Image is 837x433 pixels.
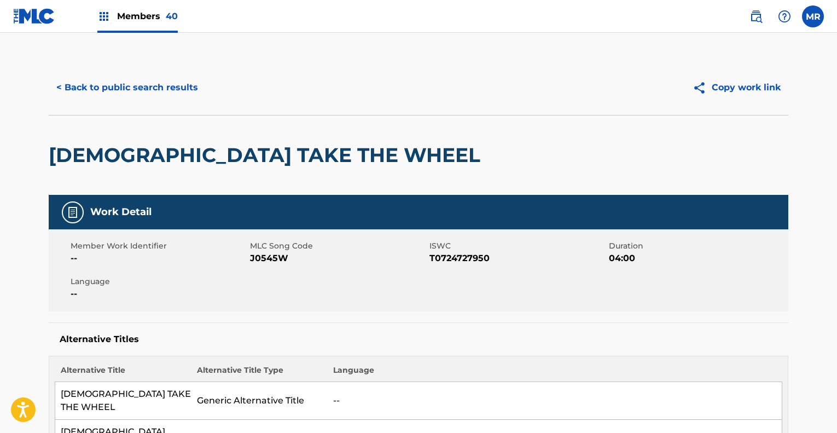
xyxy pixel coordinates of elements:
span: Members [117,10,178,22]
td: [DEMOGRAPHIC_DATA] TAKE THE WHEEL [55,382,191,420]
img: MLC Logo [13,8,55,24]
h2: [DEMOGRAPHIC_DATA] TAKE THE WHEEL [49,143,486,168]
img: help [778,10,791,23]
span: ISWC [429,240,606,252]
img: search [749,10,763,23]
iframe: Resource Center [806,275,837,363]
div: Help [774,5,795,27]
button: Copy work link [685,74,788,101]
td: -- [328,382,782,420]
th: Language [328,365,782,382]
img: Copy work link [693,81,712,95]
span: Duration [609,240,786,252]
span: J0545W [250,252,427,265]
img: Work Detail [66,206,79,219]
h5: Alternative Titles [60,334,777,345]
span: -- [71,252,247,265]
img: Top Rightsholders [97,10,111,23]
h5: Work Detail [90,206,152,218]
span: T0724727950 [429,252,606,265]
span: 40 [166,11,178,21]
th: Alternative Title [55,365,191,382]
a: Public Search [745,5,767,27]
td: Generic Alternative Title [191,382,328,420]
th: Alternative Title Type [191,365,328,382]
span: Member Work Identifier [71,240,247,252]
span: 04:00 [609,252,786,265]
span: -- [71,287,247,301]
button: < Back to public search results [49,74,206,101]
span: MLC Song Code [250,240,427,252]
span: Language [71,276,247,287]
div: User Menu [802,5,824,27]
